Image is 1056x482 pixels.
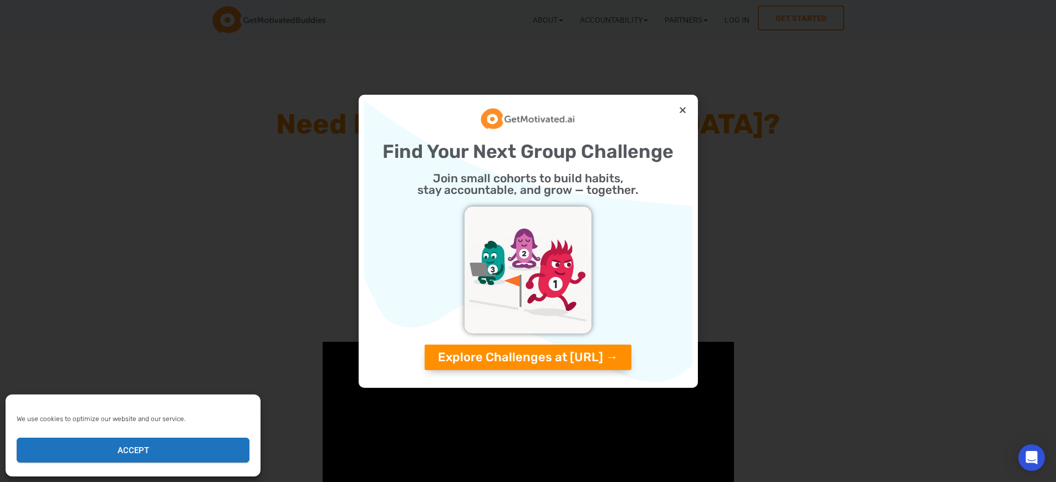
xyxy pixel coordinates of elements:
a: Close [679,106,687,114]
div: Open Intercom Messenger [1018,444,1045,471]
a: Explore Challenges at [URL] → [425,345,631,370]
img: GetMotivatedAI Logo [481,106,575,131]
div: We use cookies to optimize our website and our service. [17,414,248,424]
img: challenges_getmotivatedAI [465,207,591,334]
button: Accept [17,438,249,463]
h2: Find Your Next Group Challenge [370,142,687,161]
span: Explore Challenges at [URL] → [438,351,618,363]
h2: Join small cohorts to build habits, stay accountable, and grow — together. [370,172,687,196]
